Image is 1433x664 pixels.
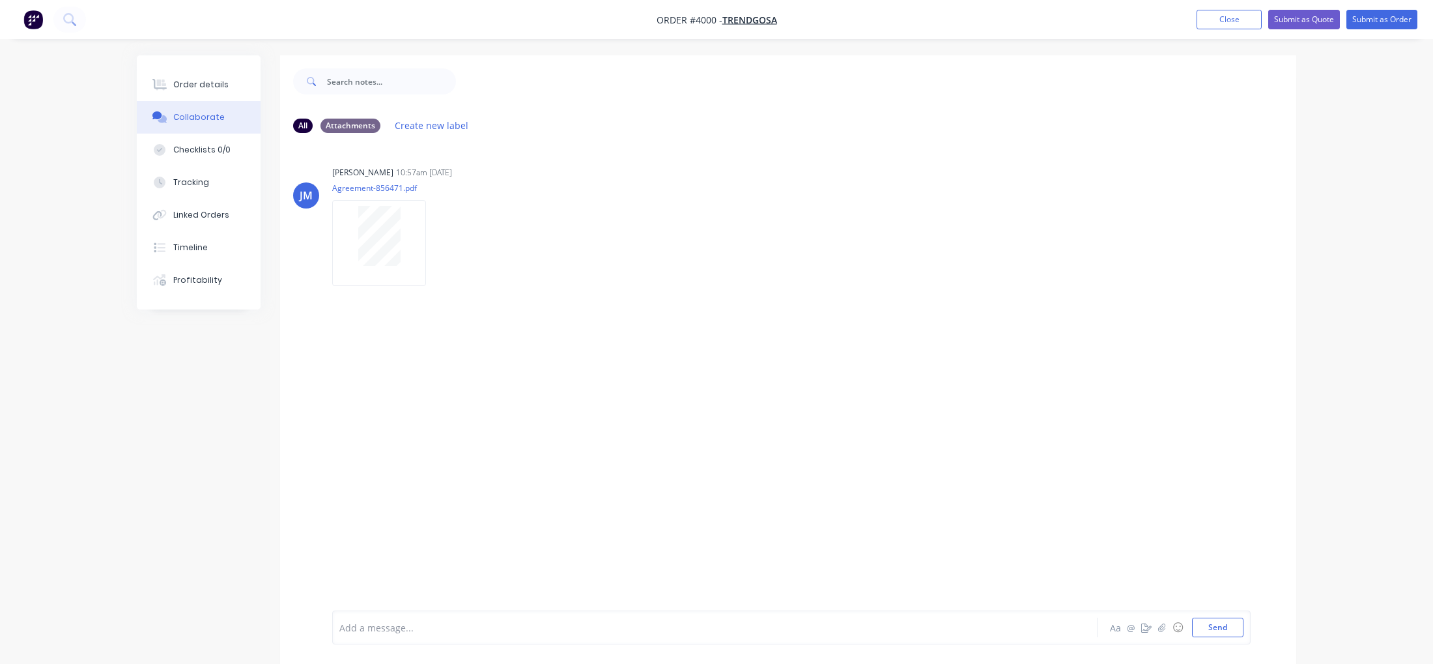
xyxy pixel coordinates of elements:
[1123,620,1139,635] button: @
[1389,620,1420,651] iframe: Intercom live chat
[137,231,261,264] button: Timeline
[332,167,393,179] div: [PERSON_NAME]
[396,167,452,179] div: 10:57am [DATE]
[1170,620,1185,635] button: ☺
[173,177,209,188] div: Tracking
[327,68,456,94] input: Search notes...
[137,166,261,199] button: Tracking
[1192,618,1243,637] button: Send
[137,101,261,134] button: Collaborate
[173,144,231,156] div: Checklists 0/0
[137,264,261,296] button: Profitability
[173,111,225,123] div: Collaborate
[137,68,261,101] button: Order details
[1268,10,1340,29] button: Submit as Quote
[173,274,222,286] div: Profitability
[1197,10,1262,29] button: Close
[23,10,43,29] img: Factory
[173,242,208,253] div: Timeline
[657,14,722,26] span: Order #4000 -
[293,119,313,133] div: All
[332,182,439,194] p: Agreement-856471.pdf
[173,209,229,221] div: Linked Orders
[1346,10,1417,29] button: Submit as Order
[173,79,229,91] div: Order details
[320,119,380,133] div: Attachments
[388,117,475,134] button: Create new label
[137,134,261,166] button: Checklists 0/0
[300,188,313,203] div: JM
[137,199,261,231] button: Linked Orders
[722,14,777,26] a: Trendgosa
[1107,620,1123,635] button: Aa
